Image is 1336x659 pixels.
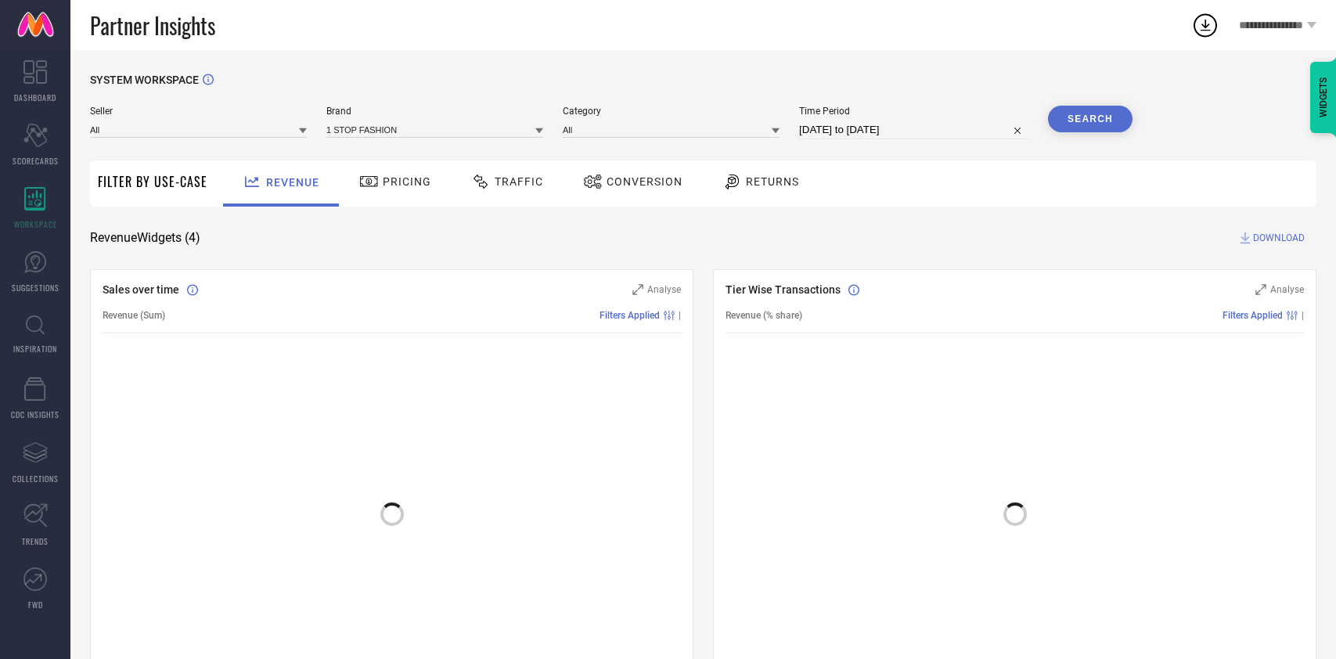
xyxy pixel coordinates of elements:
[1302,310,1304,321] span: |
[746,175,799,188] span: Returns
[1255,284,1266,295] svg: Zoom
[14,218,57,230] span: WORKSPACE
[13,343,57,355] span: INSPIRATION
[1270,284,1304,295] span: Analyse
[103,310,165,321] span: Revenue (Sum)
[14,92,56,103] span: DASHBOARD
[1223,310,1283,321] span: Filters Applied
[90,230,200,246] span: Revenue Widgets ( 4 )
[607,175,682,188] span: Conversion
[11,409,59,420] span: CDC INSIGHTS
[383,175,431,188] span: Pricing
[12,282,59,293] span: SUGGESTIONS
[726,310,802,321] span: Revenue (% share)
[647,284,681,295] span: Analyse
[103,283,179,296] span: Sales over time
[28,599,43,610] span: FWD
[13,155,59,167] span: SCORECARDS
[632,284,643,295] svg: Zoom
[563,106,780,117] span: Category
[679,310,681,321] span: |
[495,175,543,188] span: Traffic
[1253,230,1305,246] span: DOWNLOAD
[326,106,543,117] span: Brand
[600,310,660,321] span: Filters Applied
[90,74,199,86] span: SYSTEM WORKSPACE
[799,121,1028,139] input: Select time period
[90,106,307,117] span: Seller
[1191,11,1219,39] div: Open download list
[13,473,59,484] span: COLLECTIONS
[90,9,215,41] span: Partner Insights
[98,172,207,191] span: Filter By Use-Case
[799,106,1028,117] span: Time Period
[22,535,49,547] span: TRENDS
[266,176,319,189] span: Revenue
[1048,106,1133,132] button: Search
[726,283,841,296] span: Tier Wise Transactions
